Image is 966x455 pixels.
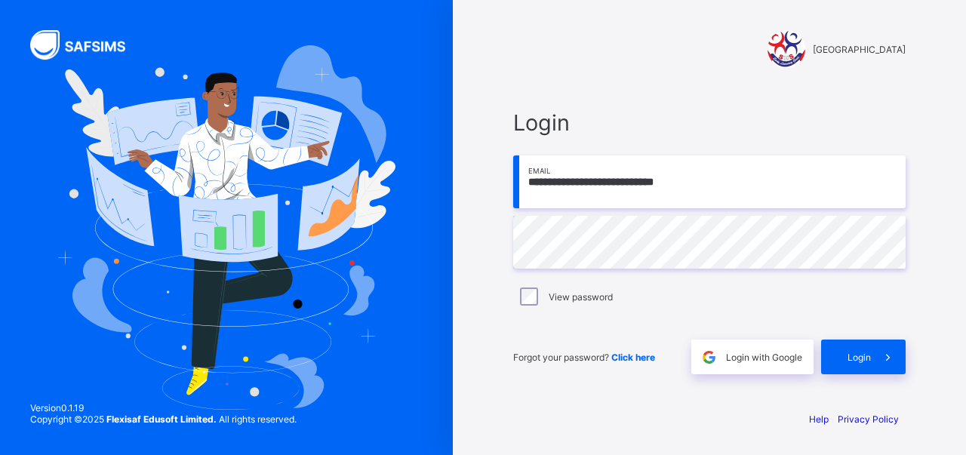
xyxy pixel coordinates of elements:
span: Login [513,109,906,136]
span: Forgot your password? [513,352,655,363]
span: Login [848,352,871,363]
strong: Flexisaf Edusoft Limited. [106,413,217,425]
a: Click here [611,352,655,363]
a: Privacy Policy [838,413,899,425]
img: SAFSIMS Logo [30,30,143,60]
span: Login with Google [726,352,802,363]
span: Version 0.1.19 [30,402,297,413]
label: View password [549,291,613,303]
a: Help [809,413,829,425]
span: [GEOGRAPHIC_DATA] [813,44,906,55]
img: google.396cfc9801f0270233282035f929180a.svg [700,349,718,366]
span: Copyright © 2025 All rights reserved. [30,413,297,425]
